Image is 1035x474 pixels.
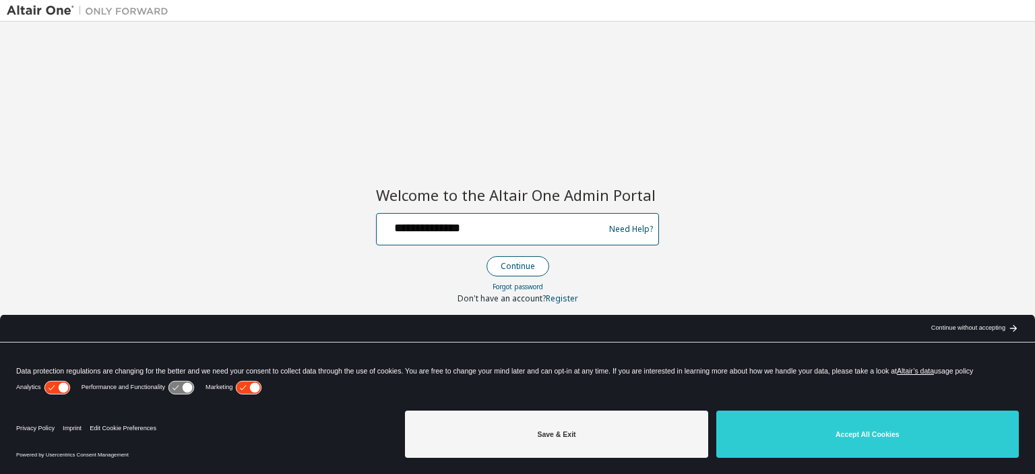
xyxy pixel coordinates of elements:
[609,229,653,229] a: Need Help?
[487,256,549,276] button: Continue
[7,4,175,18] img: Altair One
[458,293,546,304] span: Don't have an account?
[546,293,578,304] a: Register
[493,282,543,291] a: Forgot password
[376,185,659,204] h2: Welcome to the Altair One Admin Portal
